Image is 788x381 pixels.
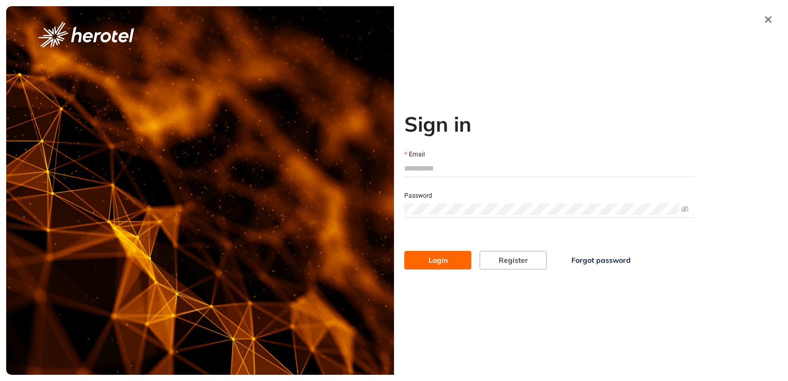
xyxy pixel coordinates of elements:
span: Forgot password [571,255,631,266]
button: Register [480,251,547,269]
button: Forgot password [555,251,647,269]
img: cover image [6,6,394,375]
label: Password [404,191,432,201]
input: Password [404,203,679,215]
h2: Sign in [404,112,694,136]
button: Login [404,251,471,269]
input: Email [404,161,694,176]
img: logo [38,22,134,47]
span: Register [499,255,528,266]
span: eye-invisible [681,205,688,213]
label: Email [404,150,425,160]
span: Login [429,255,448,266]
button: logo [22,22,151,47]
